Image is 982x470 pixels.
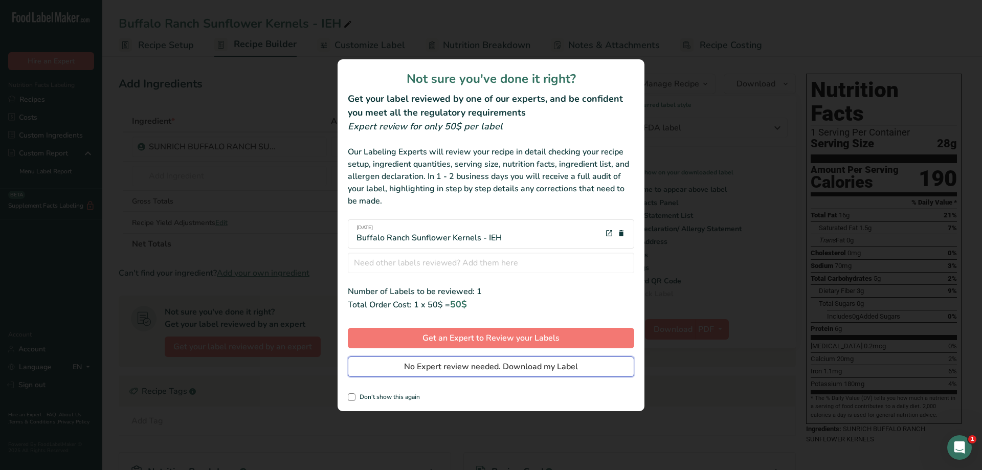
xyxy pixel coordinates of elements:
[355,393,420,401] span: Don't show this again
[947,435,972,460] iframe: Intercom live chat
[348,285,634,298] div: Number of Labels to be reviewed: 1
[348,328,634,348] button: Get an Expert to Review your Labels
[968,435,976,443] span: 1
[450,298,467,310] span: 50$
[404,361,578,373] span: No Expert review needed. Download my Label
[356,224,502,244] div: Buffalo Ranch Sunflower Kernels - IEH
[348,120,634,133] div: Expert review for only 50$ per label
[348,253,634,273] input: Need other labels reviewed? Add them here
[348,70,634,88] h1: Not sure you've done it right?
[348,356,634,377] button: No Expert review needed. Download my Label
[356,224,502,232] span: [DATE]
[422,332,560,344] span: Get an Expert to Review your Labels
[348,92,634,120] h2: Get your label reviewed by one of our experts, and be confident you meet all the regulatory requi...
[348,298,634,311] div: Total Order Cost: 1 x 50$ =
[348,146,634,207] div: Our Labeling Experts will review your recipe in detail checking your recipe setup, ingredient qua...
